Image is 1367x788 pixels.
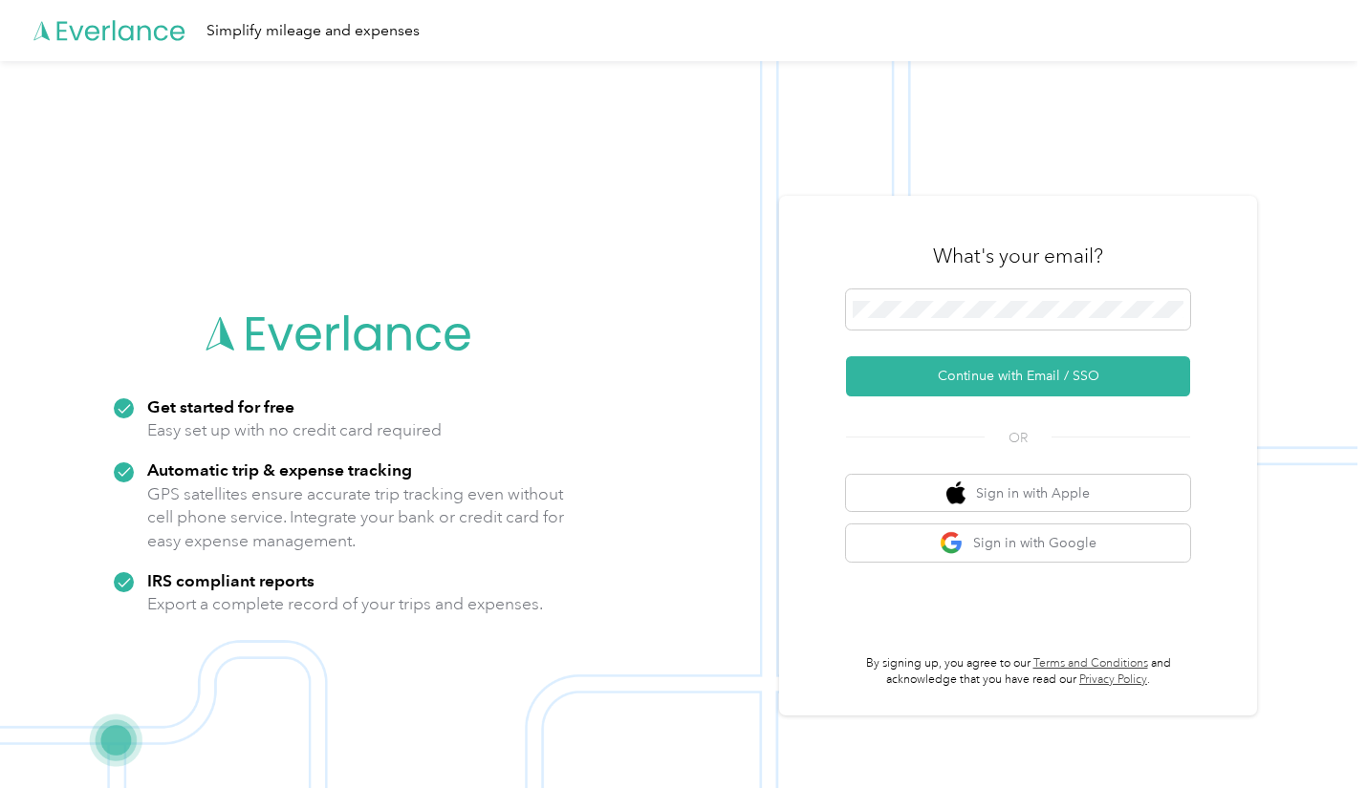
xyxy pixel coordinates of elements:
[846,524,1190,562] button: google logoSign in with Google
[985,428,1052,448] span: OR
[147,570,315,590] strong: IRS compliant reports
[940,531,964,555] img: google logo
[933,243,1103,269] h3: What's your email?
[846,655,1190,689] p: By signing up, you agree to our and acknowledge that you have read our .
[1079,672,1147,687] a: Privacy Policy
[147,396,294,416] strong: Get started for free
[147,418,442,442] p: Easy set up with no credit card required
[846,475,1190,512] button: apple logoSign in with Apple
[147,482,565,553] p: GPS satellites ensure accurate trip tracking even without cell phone service. Integrate your bank...
[147,459,412,479] strong: Automatic trip & expense tracking
[206,19,420,43] div: Simplify mileage and expenses
[846,356,1190,396] button: Continue with Email / SSO
[946,481,966,505] img: apple logo
[1033,656,1148,671] a: Terms and Conditions
[147,592,543,616] p: Export a complete record of your trips and expenses.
